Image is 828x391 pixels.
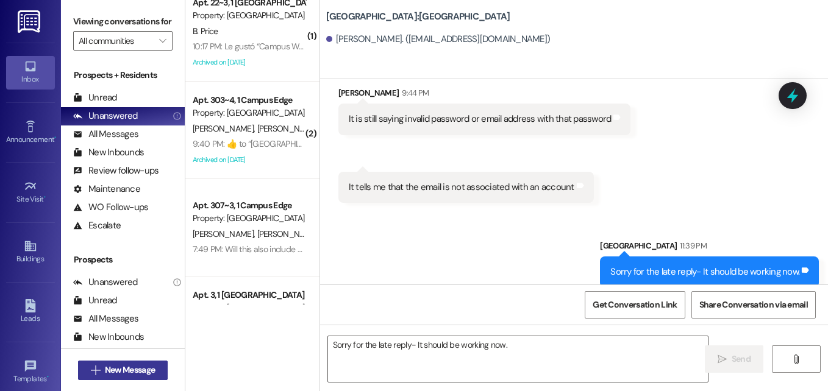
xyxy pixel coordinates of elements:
label: Viewing conversations for [73,12,173,31]
b: [GEOGRAPHIC_DATA]: [GEOGRAPHIC_DATA] [326,10,510,23]
div: 9:40 PM: ​👍​ to “ [GEOGRAPHIC_DATA] ([GEOGRAPHIC_DATA]): I have [PERSON_NAME] moving from 301 to ... [193,138,714,149]
div: Archived on [DATE] [191,152,307,167]
span: • [54,133,56,142]
div: WO Follow-ups [73,201,148,214]
div: Prospects [61,253,185,266]
div: It is still saying invalid password or email address with that password [349,113,612,125]
i:  [718,354,727,364]
div: It tells me that the email is not associated with an account [349,181,574,194]
div: 11:39 PM [677,239,707,252]
span: New Message [105,364,155,376]
a: Inbox [6,56,55,89]
div: Prospects + Residents [61,69,185,82]
div: Property: [GEOGRAPHIC_DATA] [193,301,305,314]
i:  [159,36,166,46]
span: B. Price [193,26,218,37]
div: Apt. 3, 1 [GEOGRAPHIC_DATA] [193,289,305,301]
button: Share Conversation via email [691,291,816,319]
div: All Messages [73,312,138,325]
img: ResiDesk Logo [18,10,43,33]
div: Review follow-ups [73,164,159,177]
div: Property: [GEOGRAPHIC_DATA] [193,212,305,225]
span: [PERSON_NAME] [193,123,257,134]
div: 7:49 PM: Will this also include our cleaning inspection? [193,244,383,255]
i:  [791,354,801,364]
span: Share Conversation via email [699,298,808,311]
span: Send [732,353,751,365]
i:  [91,365,100,375]
button: New Message [78,361,168,380]
div: Unread [73,294,117,307]
span: Get Conversation Link [593,298,677,311]
div: Apt. 307~3, 1 Campus Edge [193,199,305,212]
div: Unread [73,91,117,104]
div: New Inbounds [73,331,144,343]
input: All communities [79,31,153,51]
div: [PERSON_NAME] [338,86,631,104]
a: Buildings [6,236,55,269]
span: [PERSON_NAME] [257,123,318,134]
div: Property: [GEOGRAPHIC_DATA] [193,107,305,119]
div: Archived on [DATE] [191,55,307,70]
button: Send [705,345,764,373]
div: [GEOGRAPHIC_DATA] [600,239,819,256]
span: • [44,193,46,202]
div: Unanswered [73,110,138,122]
span: [PERSON_NAME] [193,228,257,239]
span: [PERSON_NAME] [257,228,321,239]
div: Apt. 303~4, 1 Campus Edge [193,94,305,107]
button: Get Conversation Link [585,291,685,319]
div: Maintenance [73,183,140,195]
div: All Messages [73,128,138,141]
a: Leads [6,295,55,328]
span: • [47,373,49,381]
div: 9:44 PM [399,86,429,99]
div: Unanswered [73,276,138,289]
div: Sorry for the late reply- It should be working now. [610,266,799,278]
div: Property: [GEOGRAPHIC_DATA] [193,9,305,22]
div: New Inbounds [73,146,144,159]
div: Escalate [73,219,121,232]
a: Templates • [6,356,55,389]
div: [PERSON_NAME]. ([EMAIL_ADDRESS][DOMAIN_NAME]) [326,33,551,46]
a: Site Visit • [6,176,55,209]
